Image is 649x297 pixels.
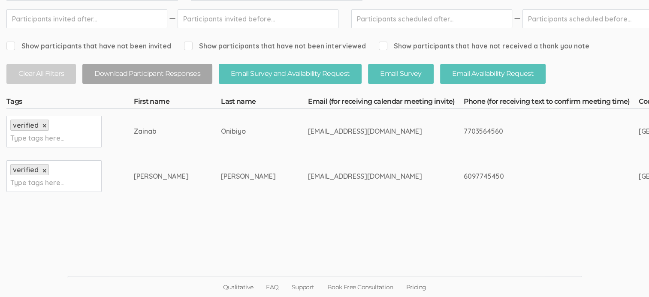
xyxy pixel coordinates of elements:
div: [EMAIL_ADDRESS][DOMAIN_NAME] [308,126,431,136]
button: Email Survey [368,64,433,84]
th: First name [134,97,221,109]
th: Email (for receiving calendar meeting invite) [308,97,463,109]
div: [PERSON_NAME] [221,171,276,181]
input: Type tags here... [10,132,64,144]
div: Zainab [134,126,189,136]
input: Participants invited before... [178,9,338,28]
img: dash.svg [168,9,177,28]
iframe: Chat Widget [606,256,649,297]
input: Participants scheduled after... [351,9,512,28]
a: × [42,167,46,174]
th: Tags [6,97,134,109]
div: Onibiyo [221,126,276,136]
span: verified [13,165,39,174]
button: Download Participant Responses [82,64,212,84]
th: Last name [221,97,308,109]
div: 7703564560 [463,126,606,136]
span: verified [13,121,39,129]
span: Show participants that have not been invited [6,41,171,51]
div: [EMAIL_ADDRESS][DOMAIN_NAME] [308,171,431,181]
img: dash.svg [513,9,522,28]
button: Email Availability Request [440,64,546,84]
input: Participants invited after... [6,9,167,28]
div: 6097745450 [463,171,606,181]
input: Type tags here... [10,177,64,188]
th: Phone (for receiving text to confirm meeting time) [463,97,638,109]
button: Clear All Filters [6,64,76,84]
button: Email Survey and Availability Request [219,64,362,84]
a: × [42,122,46,129]
div: [PERSON_NAME] [134,171,189,181]
span: Show participants that have not been interviewed [184,41,366,51]
span: Show participants that have not received a thank you note [379,41,589,51]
